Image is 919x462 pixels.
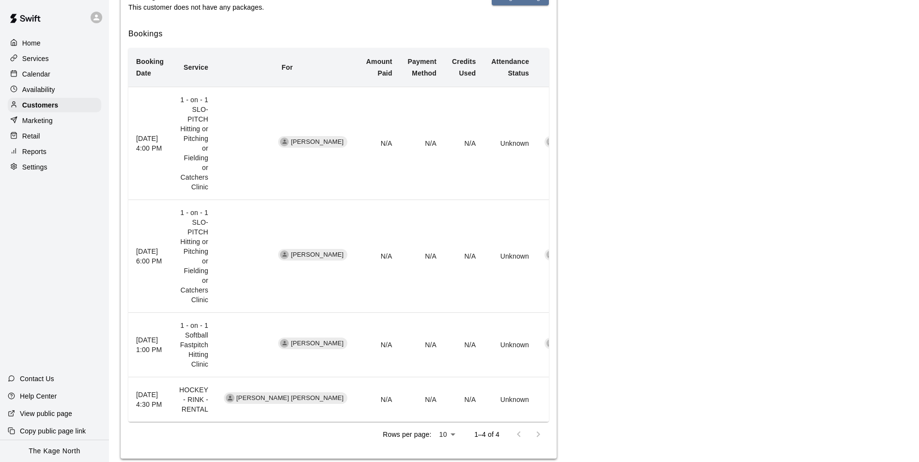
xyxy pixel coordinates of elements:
[546,339,555,348] div: Brittani Goettsch
[400,313,444,377] td: N/A
[8,82,101,97] a: Availability
[545,249,614,261] div: [PERSON_NAME]
[128,48,624,422] table: simple table
[8,51,101,66] a: Services
[20,409,72,418] p: View public page
[136,58,164,77] b: Booking Date
[287,138,347,147] span: [PERSON_NAME]
[545,136,614,148] div: [PERSON_NAME]
[400,200,444,313] td: N/A
[8,144,101,159] a: Reports
[408,58,436,77] b: Payment Method
[22,162,47,172] p: Settings
[20,374,54,384] p: Contact Us
[483,313,537,377] td: Unknown
[128,28,549,40] h6: Bookings
[287,250,347,260] span: [PERSON_NAME]
[20,426,86,436] p: Copy public page link
[280,250,289,259] div: Ella Francoeur
[128,2,264,12] p: This customer does not have any packages.
[8,67,101,81] a: Calendar
[452,58,476,77] b: Credits Used
[22,147,47,156] p: Reports
[474,430,499,439] p: 1–4 of 4
[483,87,537,200] td: Unknown
[280,138,289,146] div: Ella Francoeur
[545,395,617,404] p: None
[435,428,459,442] div: 10
[184,63,208,71] b: Service
[128,377,171,422] th: [DATE] 4:30 PM
[22,131,40,141] p: Retail
[20,391,57,401] p: Help Center
[280,339,289,348] div: Ella Francoeur
[546,138,555,146] div: Brittani Goettsch
[8,160,101,174] a: Settings
[444,313,483,377] td: N/A
[128,87,171,200] th: [DATE] 4:00 PM
[483,200,537,313] td: Unknown
[491,58,529,77] b: Attendance Status
[22,54,49,63] p: Services
[483,377,537,422] td: Unknown
[358,313,400,377] td: N/A
[233,394,348,403] span: [PERSON_NAME] [PERSON_NAME]
[8,98,101,112] a: Customers
[546,250,555,259] div: Brittani Goettsch
[358,87,400,200] td: N/A
[366,58,392,77] b: Amount Paid
[29,446,80,456] p: The Kage North
[444,87,483,200] td: N/A
[8,36,101,50] a: Home
[22,116,53,125] p: Marketing
[128,313,171,377] th: [DATE] 1:00 PM
[8,129,101,143] a: Retail
[128,200,171,313] th: [DATE] 6:00 PM
[22,100,58,110] p: Customers
[281,63,293,71] b: For
[545,338,614,349] div: [PERSON_NAME]
[444,200,483,313] td: N/A
[358,200,400,313] td: N/A
[383,430,431,439] p: Rows per page:
[226,394,234,402] div: Hudson Francoeur
[171,87,216,200] td: 1 - on - 1 SLO- PITCH Hitting or Pitching or Fielding or Catchers Clinic
[358,377,400,422] td: N/A
[444,377,483,422] td: N/A
[287,339,347,348] span: [PERSON_NAME]
[22,69,50,79] p: Calendar
[8,113,101,128] a: Marketing
[22,85,55,94] p: Availability
[400,377,444,422] td: N/A
[171,200,216,313] td: 1 - on - 1 SLO- PITCH Hitting or Pitching or Fielding or Catchers Clinic
[171,377,216,422] td: HOCKEY - RINK - RENTAL
[22,38,41,48] p: Home
[171,313,216,377] td: 1 - on - 1 Softball Fastpitch Hitting Clinic
[400,87,444,200] td: N/A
